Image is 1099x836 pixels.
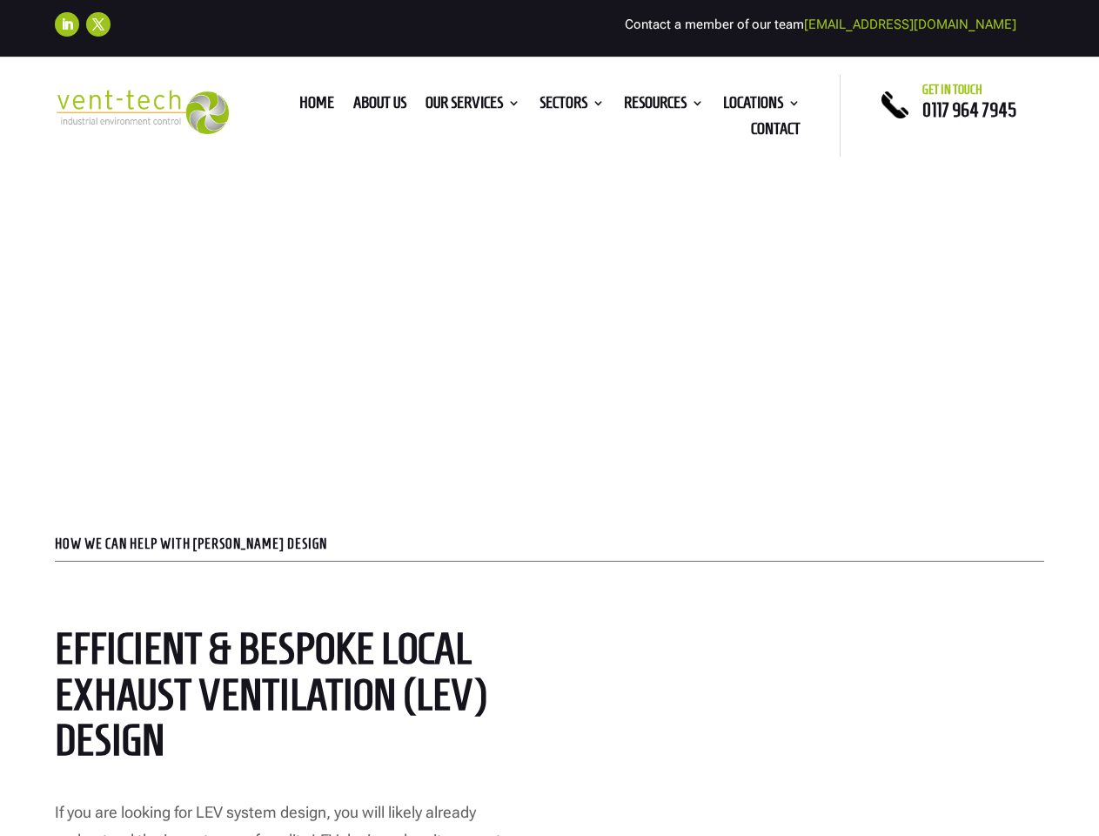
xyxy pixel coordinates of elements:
[539,97,605,116] a: Sectors
[353,97,406,116] a: About us
[55,626,522,772] h2: Efficient & Bespoke Local Exhaust Ventilation (LEV) Design
[55,537,1044,551] p: HOW WE CAN HELP WITH [PERSON_NAME] DESIGN
[55,12,79,37] a: Follow on LinkedIn
[922,83,982,97] span: Get in touch
[723,97,801,116] a: Locations
[55,90,229,134] img: 2023-09-27T08_35_16.549ZVENT-TECH---Clear-background
[804,17,1016,32] a: [EMAIL_ADDRESS][DOMAIN_NAME]
[751,123,801,142] a: Contact
[86,12,111,37] a: Follow on X
[299,97,334,116] a: Home
[625,17,1016,32] span: Contact a member of our team
[624,97,704,116] a: Resources
[426,97,520,116] a: Our Services
[922,99,1016,120] a: 0117 964 7945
